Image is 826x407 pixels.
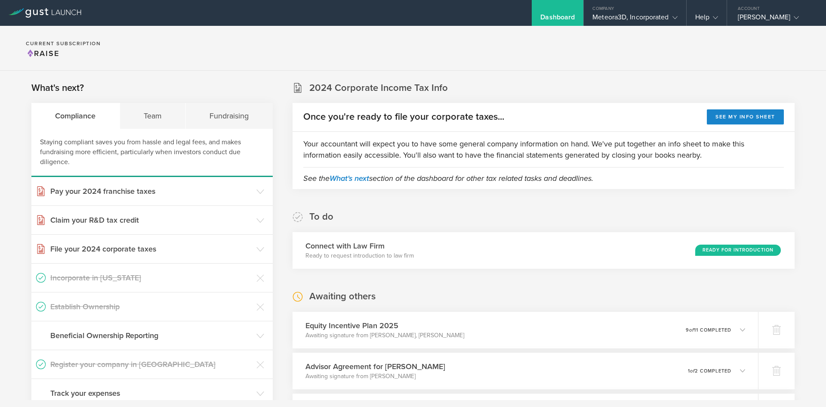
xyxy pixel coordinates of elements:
button: See my info sheet [707,109,784,124]
h2: Current Subscription [26,41,101,46]
div: Meteora3D, Incorporated [592,13,677,26]
h2: Awaiting others [309,290,376,303]
em: of [689,327,694,333]
span: Raise [26,49,59,58]
h3: Beneficial Ownership Reporting [50,330,252,341]
h3: Establish Ownership [50,301,252,312]
div: Fundraising [186,103,273,129]
div: Compliance [31,103,120,129]
h2: Once you're ready to file your corporate taxes... [303,111,504,123]
p: Awaiting signature from [PERSON_NAME] [305,372,445,381]
h3: Pay your 2024 franchise taxes [50,186,252,197]
p: Your accountant will expect you to have some general company information on hand. We've put toget... [303,138,784,161]
div: [PERSON_NAME] [738,13,811,26]
div: Ready for Introduction [695,245,781,256]
h2: To do [309,211,333,223]
div: Help [695,13,718,26]
h3: Incorporate in [US_STATE] [50,272,252,283]
h3: Advisor Agreement for [PERSON_NAME] [305,361,445,372]
h3: Register your company in [GEOGRAPHIC_DATA] [50,359,252,370]
h3: File your 2024 corporate taxes [50,243,252,255]
a: What's next [330,174,369,183]
div: Dashboard [540,13,575,26]
h3: Claim your R&D tax credit [50,214,252,226]
h3: Equity Incentive Plan 2025 [305,320,464,331]
em: of [690,368,695,374]
div: Staying compliant saves you from hassle and legal fees, and makes fundraising more efficient, par... [31,129,273,177]
p: Ready to request introduction to law firm [305,252,414,260]
p: Awaiting signature from [PERSON_NAME], [PERSON_NAME] [305,331,464,340]
h3: Track your expenses [50,388,252,399]
h2: What's next? [31,82,84,94]
h2: 2024 Corporate Income Tax Info [309,82,448,94]
div: Team [120,103,186,129]
em: See the section of the dashboard for other tax related tasks and deadlines. [303,174,593,183]
h3: Connect with Law Firm [305,240,414,252]
div: Connect with Law FirmReady to request introduction to law firmReady for Introduction [293,232,795,269]
p: 1 2 completed [688,369,731,373]
p: 9 11 completed [686,328,731,332]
